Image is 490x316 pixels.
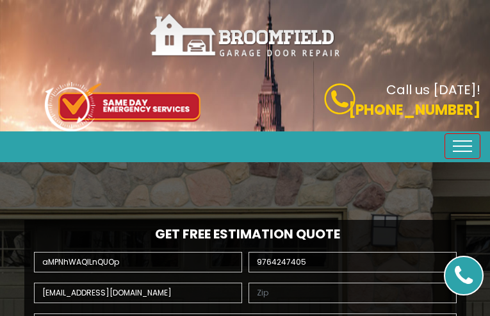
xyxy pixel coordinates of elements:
input: Phone [249,252,457,272]
img: Broomfield.png [149,13,341,58]
p: [PHONE_NUMBER] [255,99,481,121]
h2: Get Free Estimation Quote [31,226,460,242]
a: Call us [DATE]! [PHONE_NUMBER] [255,83,481,121]
input: Enter email [34,283,242,303]
input: Name [34,252,242,272]
img: icon-top.png [45,82,200,131]
b: Call us [DATE]! [386,81,480,99]
input: Zip [249,283,457,303]
button: Toggle navigation [445,133,480,159]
